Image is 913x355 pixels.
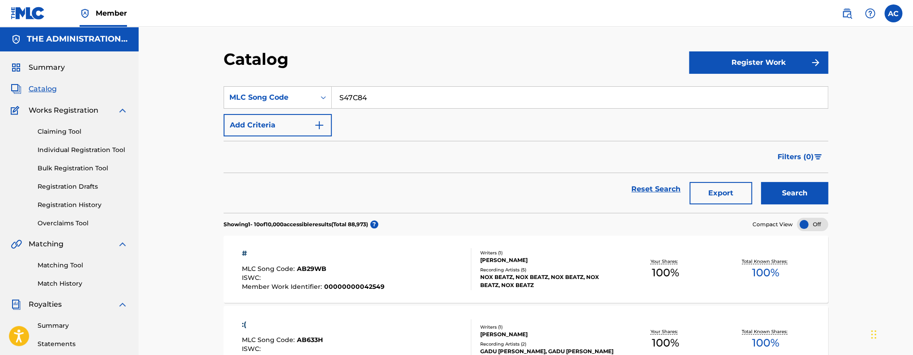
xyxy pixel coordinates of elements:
div: MLC Song Code [229,92,310,103]
button: Add Criteria [224,114,332,136]
span: Member [96,8,127,18]
img: 9d2ae6d4665cec9f34b9.svg [314,120,325,131]
img: MLC Logo [11,7,45,20]
span: ? [370,220,378,228]
a: Match History [38,279,128,288]
a: CatalogCatalog [11,84,57,94]
img: Accounts [11,34,21,45]
a: Individual Registration Tool [38,145,128,155]
p: Showing 1 - 10 of 10,000 accessible results (Total 88,973 ) [224,220,368,228]
span: AB29WB [297,265,326,273]
div: Recording Artists ( 5 ) [480,266,615,273]
span: Matching [29,239,63,249]
img: f7272a7cc735f4ea7f67.svg [810,57,821,68]
div: Writers ( 1 ) [480,249,615,256]
span: Royalties [29,299,62,310]
div: Drag [871,321,876,348]
a: Matching Tool [38,261,128,270]
img: expand [117,239,128,249]
img: filter [814,154,822,160]
div: Help [861,4,879,22]
span: Member Work Identifier : [242,283,324,291]
p: Total Known Shares: [742,258,790,265]
span: 100 % [752,265,779,281]
span: Works Registration [29,105,98,116]
form: Search Form [224,86,828,213]
span: MLC Song Code : [242,265,297,273]
img: Royalties [11,299,21,310]
img: Matching [11,239,22,249]
a: Summary [38,321,128,330]
img: Summary [11,62,21,73]
a: Overclaims Tool [38,219,128,228]
div: :( [242,319,323,330]
div: NOX BEATZ, NOX BEATZ, NOX BEATZ, NOX BEATZ, NOX BEATZ [480,273,615,289]
button: Register Work [689,51,828,74]
img: Top Rightsholder [80,8,90,19]
a: Claiming Tool [38,127,128,136]
a: Reset Search [627,179,685,199]
a: Registration Drafts [38,182,128,191]
img: help [865,8,875,19]
span: ISWC : [242,345,263,353]
span: 00000000042549 [324,283,385,291]
div: # [242,248,385,259]
span: ISWC : [242,274,263,282]
a: #MLC Song Code:AB29WBISWC:Member Work Identifier:00000000042549Writers (1)[PERSON_NAME]Recording ... [224,236,828,303]
h5: THE ADMINISTRATION MP INC [27,34,128,44]
img: Catalog [11,84,21,94]
a: Public Search [838,4,856,22]
span: 100 % [651,265,679,281]
img: search [841,8,852,19]
img: expand [117,105,128,116]
div: Writers ( 1 ) [480,324,615,330]
a: Statements [38,339,128,349]
a: SummarySummary [11,62,65,73]
img: Works Registration [11,105,22,116]
h2: Catalog [224,49,293,69]
span: Compact View [752,220,793,228]
button: Export [689,182,752,204]
img: expand [117,299,128,310]
span: 100 % [752,335,779,351]
a: Registration History [38,200,128,210]
iframe: Chat Widget [868,312,913,355]
span: AB633H [297,336,323,344]
button: Filters (0) [772,146,828,168]
span: 100 % [651,335,679,351]
button: Search [761,182,828,204]
span: MLC Song Code : [242,336,297,344]
div: [PERSON_NAME] [480,330,615,338]
span: Filters ( 0 ) [778,152,814,162]
div: User Menu [884,4,902,22]
span: Catalog [29,84,57,94]
div: [PERSON_NAME] [480,256,615,264]
span: Summary [29,62,65,73]
p: Your Shares: [651,258,680,265]
div: Recording Artists ( 2 ) [480,341,615,347]
p: Total Known Shares: [742,328,790,335]
p: Your Shares: [651,328,680,335]
a: Bulk Registration Tool [38,164,128,173]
